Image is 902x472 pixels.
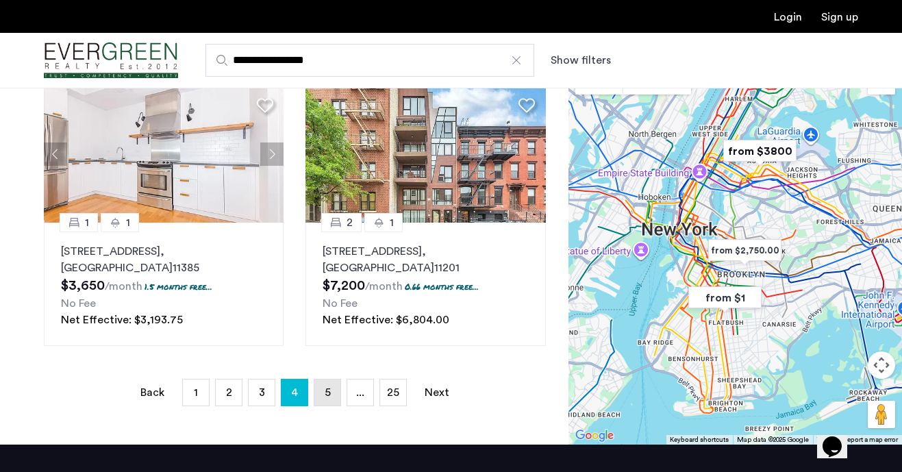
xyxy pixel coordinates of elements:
span: 1 [390,214,394,231]
button: Map camera controls [868,351,895,379]
div: from $1 [683,282,767,313]
span: 3 [259,387,265,398]
span: 2 [226,387,232,398]
span: No Fee [323,298,358,309]
p: [STREET_ADDRESS] 11385 [61,243,266,276]
div: from $3800 [718,136,802,166]
span: Net Effective: $6,804.00 [323,314,449,325]
p: 0.66 months free... [405,281,479,293]
button: Show or hide filters [551,52,611,69]
span: $3,650 [61,279,105,293]
span: 5 [325,387,331,398]
span: No Fee [61,298,96,309]
input: Apartment Search [205,44,534,77]
a: Back [138,380,166,406]
button: Next apartment [260,142,284,166]
div: from $2,750.00 [703,235,787,266]
img: c030568a-c426-483c-b473-77022edd3556_638711740617176030.jpeg [305,86,546,223]
span: 1 [194,387,198,398]
img: logo [44,35,178,86]
a: Report a map error [843,435,898,445]
p: 1.5 months free... [145,281,212,293]
span: 25 [387,387,399,398]
span: ... [356,387,364,398]
a: Open this area in Google Maps (opens a new window) [572,427,617,445]
img: Google [572,427,617,445]
sub: /month [365,281,403,292]
button: Keyboard shortcuts [670,435,729,445]
span: Map data ©2025 Google [737,436,809,443]
iframe: chat widget [817,417,861,458]
button: Drag Pegman onto the map to open Street View [868,401,895,428]
span: Net Effective: $3,193.75 [61,314,183,325]
sub: /month [105,281,142,292]
img: 218_638479380762294375.jpeg [44,86,284,223]
a: Next [423,380,451,406]
nav: Pagination [44,379,546,406]
span: 1 [126,214,130,231]
span: 2 [347,214,353,231]
a: Login [774,12,802,23]
a: 21[STREET_ADDRESS], [GEOGRAPHIC_DATA]112010.66 months free...No FeeNet Effective: $6,804.00 [305,223,545,346]
p: [STREET_ADDRESS] 11201 [323,243,528,276]
span: $7,200 [323,279,365,293]
button: Previous apartment [44,142,67,166]
span: 1 [85,214,89,231]
a: Cazamio Logo [44,35,178,86]
span: 4 [291,382,298,403]
a: 11[STREET_ADDRESS], [GEOGRAPHIC_DATA]113851.5 months free...No FeeNet Effective: $3,193.75 [44,223,284,346]
a: Registration [821,12,858,23]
